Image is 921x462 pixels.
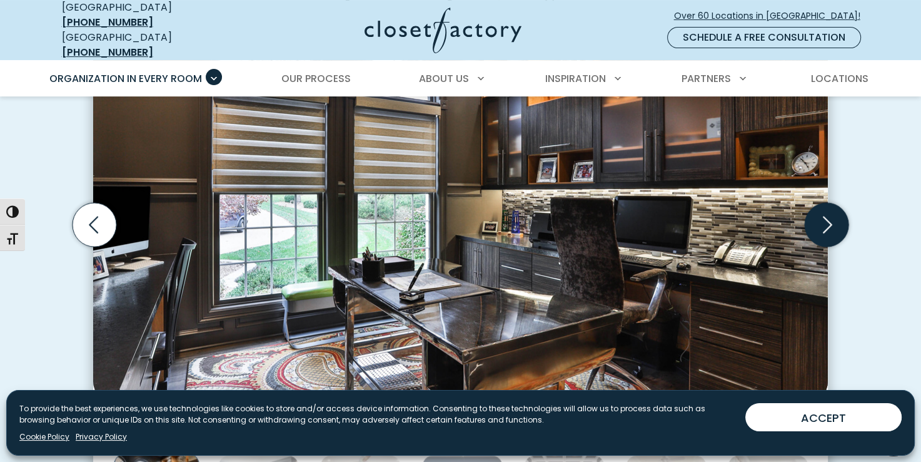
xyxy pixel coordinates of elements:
[745,403,902,431] button: ACCEPT
[673,5,871,27] a: Over 60 Locations in [GEOGRAPHIC_DATA]!
[68,198,121,252] button: Previous slide
[419,71,469,86] span: About Us
[281,71,351,86] span: Our Process
[800,198,853,252] button: Next slide
[674,9,870,23] span: Over 60 Locations in [GEOGRAPHIC_DATA]!
[19,403,735,426] p: To provide the best experiences, we use technologies like cookies to store and/or access device i...
[682,71,731,86] span: Partners
[667,27,861,48] a: Schedule a Free Consultation
[93,21,828,406] img: Sophisticated home office with dark wood cabinetry, metallic backsplash, under-cabinet lighting, ...
[62,45,153,59] a: [PHONE_NUMBER]
[62,30,243,60] div: [GEOGRAPHIC_DATA]
[41,61,881,96] nav: Primary Menu
[19,431,69,443] a: Cookie Policy
[545,71,606,86] span: Inspiration
[49,71,202,86] span: Organization in Every Room
[810,71,868,86] span: Locations
[76,431,127,443] a: Privacy Policy
[365,8,521,53] img: Closet Factory Logo
[62,15,153,29] a: [PHONE_NUMBER]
